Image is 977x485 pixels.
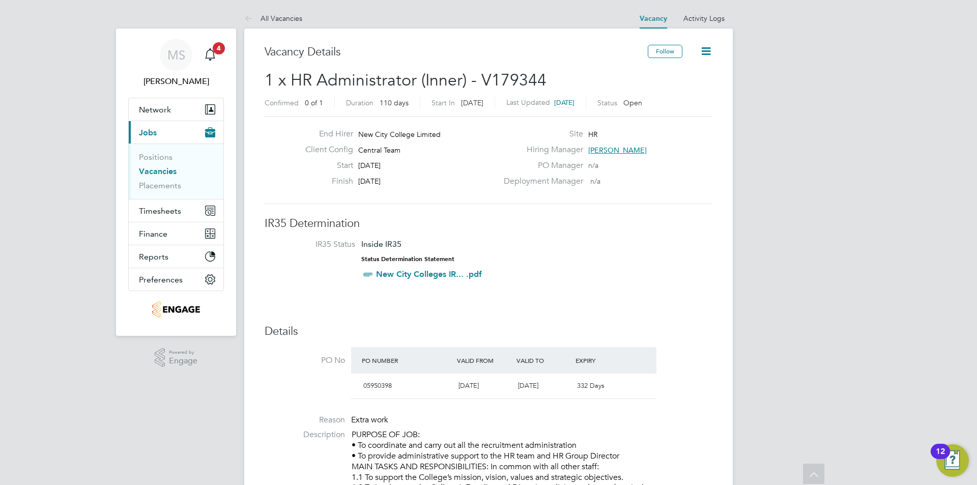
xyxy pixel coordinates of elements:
div: 12 [936,451,945,465]
a: Go to home page [128,301,224,318]
span: Reports [139,252,168,262]
span: [DATE] [358,161,381,170]
span: Finance [139,229,167,239]
span: New City College Limited [358,130,441,139]
span: Engage [169,357,197,365]
span: Open [623,98,642,107]
label: Description [265,430,345,440]
div: Jobs [129,144,223,199]
a: All Vacancies [244,14,302,23]
span: n/a [588,161,598,170]
a: Activity Logs [683,14,725,23]
span: Jobs [139,128,157,137]
span: 4 [213,42,225,54]
label: PO Manager [498,160,583,171]
label: PO No [265,355,345,366]
span: [DATE] [518,381,538,390]
span: 332 Days [577,381,605,390]
strong: Status Determination Statement [361,255,454,263]
button: Jobs [129,121,223,144]
label: Start In [432,98,455,107]
span: n/a [590,177,600,186]
span: Inside IR35 [361,239,401,249]
span: [PERSON_NAME] [588,146,647,155]
div: Expiry [573,351,633,369]
label: Duration [346,98,373,107]
span: [DATE] [461,98,483,107]
label: Last Updated [506,98,550,107]
nav: Main navigation [116,28,236,336]
div: PO Number [359,351,454,369]
h3: IR35 Determination [265,216,712,231]
div: Valid From [454,351,514,369]
label: Reason [265,415,345,425]
a: Vacancy [640,14,667,23]
button: Timesheets [129,199,223,222]
div: Valid To [514,351,573,369]
h3: Details [265,324,712,339]
label: Deployment Manager [498,176,583,187]
span: Timesheets [139,206,181,216]
label: Client Config [297,145,353,155]
span: Monty Symons [128,75,224,88]
span: [DATE] [358,177,381,186]
button: Finance [129,222,223,245]
span: 0 of 1 [305,98,323,107]
button: Network [129,98,223,121]
label: Status [597,98,617,107]
span: [DATE] [458,381,479,390]
button: Open Resource Center, 12 new notifications [936,444,969,477]
span: HR [588,130,597,139]
label: IR35 Status [275,239,355,250]
a: 4 [200,39,220,71]
span: MS [167,48,185,62]
a: MS[PERSON_NAME] [128,39,224,88]
a: New City Colleges IR... .pdf [376,269,482,279]
span: Powered by [169,348,197,357]
span: 110 days [380,98,409,107]
button: Preferences [129,268,223,291]
label: Finish [297,176,353,187]
a: Placements [139,181,181,190]
label: Confirmed [265,98,299,107]
span: [DATE] [554,98,574,107]
span: 05950398 [363,381,392,390]
label: Site [498,129,583,139]
button: Reports [129,245,223,268]
label: Start [297,160,353,171]
button: Follow [648,45,682,58]
span: Preferences [139,275,183,284]
span: Network [139,105,171,115]
span: 1 x HR Administrator (Inner) - V179344 [265,70,547,90]
a: Vacancies [139,166,177,176]
a: Positions [139,152,173,162]
label: Hiring Manager [498,145,583,155]
label: End Hirer [297,129,353,139]
img: jambo-logo-retina.png [152,301,199,318]
a: Powered byEngage [155,348,198,367]
h3: Vacancy Details [265,45,648,60]
span: Central Team [358,146,400,155]
span: Extra work [351,415,388,425]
